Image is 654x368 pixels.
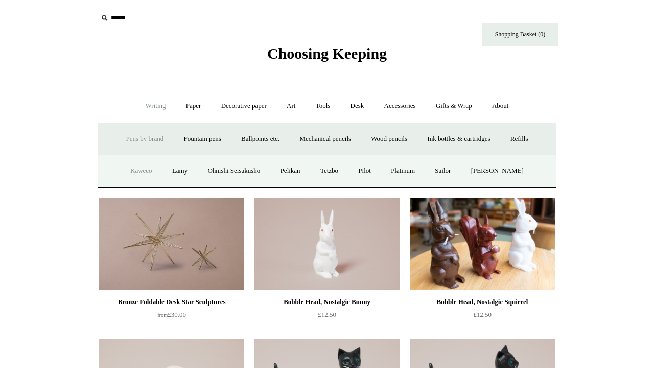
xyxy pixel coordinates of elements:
a: Kaweco [121,158,161,185]
a: Decorative paper [212,93,276,120]
a: Ohnishi Seisakusho [198,158,269,185]
a: Tetzbo [311,158,347,185]
a: Mechanical pencils [290,125,360,153]
div: Bobble Head, Nostalgic Bunny [257,296,397,308]
a: About [483,93,518,120]
a: Writing [136,93,175,120]
div: Bronze Foldable Desk Star Sculptures [102,296,242,308]
a: Pelikan [271,158,310,185]
a: Bronze Foldable Desk Star Sculptures Bronze Foldable Desk Star Sculptures [99,198,244,290]
span: £30.00 [157,311,186,318]
a: Paper [177,93,211,120]
a: Refills [501,125,538,153]
a: Wood pencils [362,125,416,153]
a: Fountain pens [174,125,230,153]
a: Gifts & Wrap [427,93,481,120]
a: Pilot [349,158,380,185]
a: Shopping Basket (0) [482,23,558,46]
span: £12.50 [473,311,492,318]
a: Bobble Head, Nostalgic Bunny £12.50 [254,296,400,338]
span: £12.50 [318,311,336,318]
a: Ballpoints etc. [232,125,289,153]
img: Bobble Head, Nostalgic Squirrel [410,198,555,290]
img: Bobble Head, Nostalgic Bunny [254,198,400,290]
a: Ink bottles & cartridges [418,125,499,153]
a: Bobble Head, Nostalgic Squirrel £12.50 [410,296,555,338]
a: [PERSON_NAME] [462,158,533,185]
div: Bobble Head, Nostalgic Squirrel [412,296,552,308]
a: Lamy [163,158,197,185]
a: Art [277,93,305,120]
span: Choosing Keeping [267,45,387,62]
a: Bobble Head, Nostalgic Squirrel Bobble Head, Nostalgic Squirrel [410,198,555,290]
span: from [157,312,168,318]
a: Choosing Keeping [267,53,387,60]
a: Bobble Head, Nostalgic Bunny Bobble Head, Nostalgic Bunny [254,198,400,290]
a: Pens by brand [117,125,173,153]
a: Bronze Foldable Desk Star Sculptures from£30.00 [99,296,244,338]
a: Platinum [382,158,424,185]
a: Sailor [426,158,460,185]
a: Accessories [375,93,425,120]
a: Desk [341,93,373,120]
img: Bronze Foldable Desk Star Sculptures [99,198,244,290]
a: Tools [307,93,340,120]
